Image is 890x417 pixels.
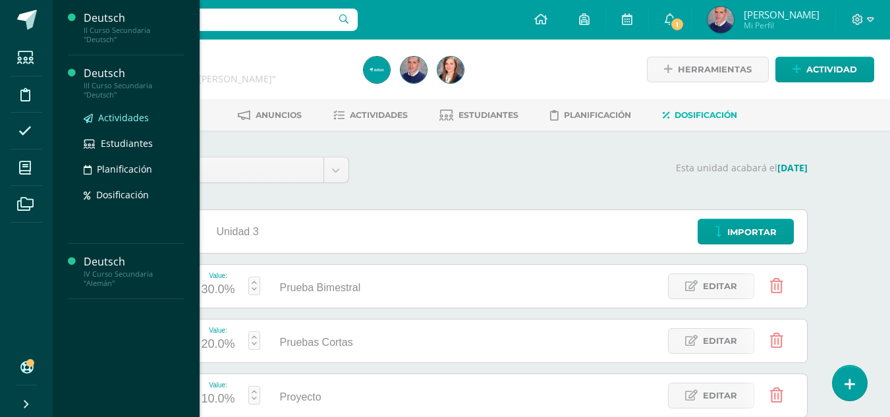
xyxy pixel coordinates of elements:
[564,110,631,120] span: Planificación
[84,187,184,202] a: Dosificación
[708,7,734,33] img: 1515e9211533a8aef101277efa176555.png
[775,57,874,82] a: Actividad
[84,161,184,177] a: Planificación
[678,57,752,82] span: Herramientas
[663,105,737,126] a: Dosificación
[103,72,348,85] div: III Curso Secundaria 'Deutsch'
[744,20,820,31] span: Mi Perfil
[459,110,518,120] span: Estudiantes
[103,54,348,72] h1: Deutsch
[744,8,820,21] span: [PERSON_NAME]
[84,66,184,99] a: DeutschIII Curso Secundaria "Deutsch"
[84,11,184,26] div: Deutsch
[437,57,464,83] img: 30b41a60147bfd045cc6c38be83b16e6.png
[280,282,361,293] span: Prueba Bimestral
[84,66,184,81] div: Deutsch
[439,105,518,126] a: Estudiantes
[670,17,684,32] span: 1
[333,105,408,126] a: Actividades
[202,389,235,410] div: 10.0%
[727,220,777,244] span: Importar
[675,110,737,120] span: Dosificación
[84,11,184,44] a: DeutschII Curso Secundaria "Deutsch"
[136,157,348,182] a: Unidad 3
[777,161,808,174] strong: [DATE]
[84,136,184,151] a: Estudiantes
[401,57,427,83] img: 1515e9211533a8aef101277efa176555.png
[238,105,302,126] a: Anuncios
[202,279,235,300] div: 30.0%
[96,188,149,201] span: Dosificación
[84,254,184,269] div: Deutsch
[84,110,184,125] a: Actividades
[61,9,358,31] input: Busca un usuario...
[84,269,184,288] div: IV Curso Secundaria "Alemán"
[698,219,794,244] a: Importar
[202,272,235,279] div: Value:
[280,391,321,403] span: Proyecto
[202,381,235,389] div: Value:
[256,110,302,120] span: Anuncios
[703,329,737,353] span: Editar
[280,337,353,348] span: Pruebas Cortas
[806,57,857,82] span: Actividad
[84,26,184,44] div: II Curso Secundaria "Deutsch"
[146,157,314,182] span: Unidad 3
[350,110,408,120] span: Actividades
[97,163,152,175] span: Planificación
[202,334,235,355] div: 20.0%
[101,137,153,150] span: Estudiantes
[703,274,737,298] span: Editar
[204,210,272,253] div: Unidad 3
[98,111,149,124] span: Actividades
[365,162,808,174] p: Esta unidad acabará el
[202,327,235,334] div: Value:
[703,383,737,408] span: Editar
[84,81,184,99] div: III Curso Secundaria "Deutsch"
[364,57,390,83] img: c42465e0b3b534b01a32bdd99c66b944.png
[84,254,184,288] a: DeutschIV Curso Secundaria "Alemán"
[647,57,769,82] a: Herramientas
[550,105,631,126] a: Planificación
